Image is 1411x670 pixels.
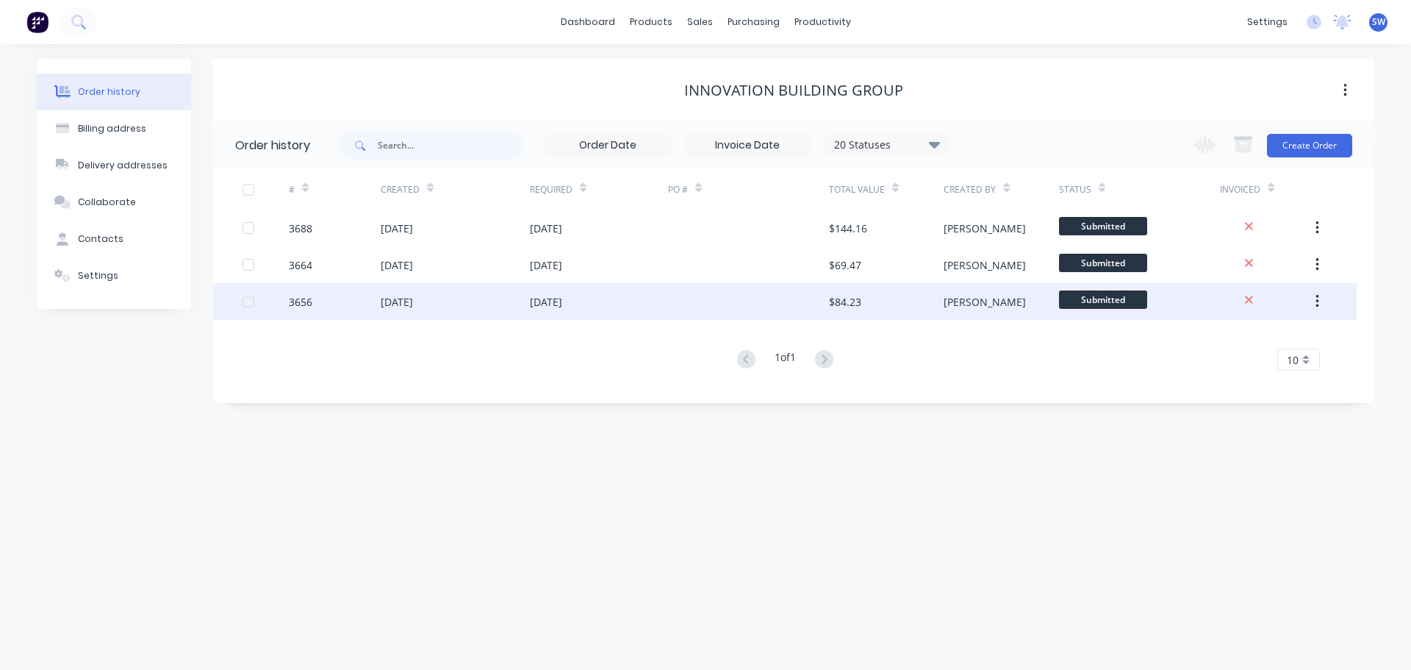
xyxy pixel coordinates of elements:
[1220,183,1260,196] div: Invoiced
[381,294,413,310] div: [DATE]
[78,269,118,282] div: Settings
[289,169,381,210] div: #
[381,183,420,196] div: Created
[289,183,295,196] div: #
[78,85,140,99] div: Order history
[944,183,996,196] div: Created By
[1059,169,1220,210] div: Status
[530,257,562,273] div: [DATE]
[26,11,49,33] img: Factory
[1059,217,1147,235] span: Submitted
[553,11,622,33] a: dashboard
[825,137,949,153] div: 20 Statuses
[37,221,191,257] button: Contacts
[78,122,146,135] div: Billing address
[829,183,885,196] div: Total Value
[381,221,413,236] div: [DATE]
[378,131,523,160] input: Search...
[1240,11,1295,33] div: settings
[1267,134,1352,157] button: Create Order
[546,135,669,157] input: Order Date
[829,169,944,210] div: Total Value
[530,221,562,236] div: [DATE]
[1059,291,1147,309] span: Submitted
[37,74,191,110] button: Order history
[289,257,312,273] div: 3664
[1372,15,1385,29] span: SW
[235,137,310,154] div: Order history
[686,135,809,157] input: Invoice Date
[289,221,312,236] div: 3688
[720,11,787,33] div: purchasing
[775,349,796,371] div: 1 of 1
[680,11,720,33] div: sales
[829,221,867,236] div: $144.16
[289,294,312,310] div: 3656
[622,11,680,33] div: products
[944,169,1058,210] div: Created By
[381,169,530,210] div: Created
[37,184,191,221] button: Collaborate
[1220,169,1312,210] div: Invoiced
[530,169,668,210] div: Required
[78,159,168,172] div: Delivery addresses
[829,294,861,310] div: $84.23
[381,257,413,273] div: [DATE]
[37,257,191,294] button: Settings
[530,294,562,310] div: [DATE]
[78,196,136,209] div: Collaborate
[787,11,858,33] div: productivity
[1059,254,1147,272] span: Submitted
[37,147,191,184] button: Delivery addresses
[684,82,903,99] div: INNOVATION BUILDING GROUP
[1287,352,1299,368] span: 10
[1059,183,1091,196] div: Status
[78,232,123,246] div: Contacts
[944,257,1026,273] div: [PERSON_NAME]
[944,221,1026,236] div: [PERSON_NAME]
[944,294,1026,310] div: [PERSON_NAME]
[829,257,861,273] div: $69.47
[530,183,572,196] div: Required
[668,169,829,210] div: PO #
[37,110,191,147] button: Billing address
[668,183,688,196] div: PO #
